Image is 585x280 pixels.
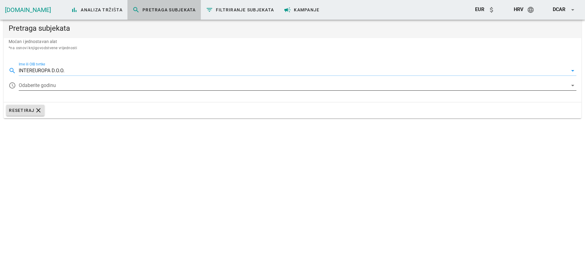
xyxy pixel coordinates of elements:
[35,107,42,114] i: clear
[569,67,576,74] i: arrow_drop_down
[514,6,523,12] span: hrv
[284,6,319,14] span: Kampanje
[569,82,576,89] i: arrow_drop_down
[6,105,45,116] button: Resetiraj
[9,82,16,89] i: access_time
[488,6,495,14] i: attach_money
[206,6,274,14] span: Filtriranje subjekata
[527,6,534,14] i: language
[9,107,42,114] span: Resetiraj
[569,6,576,14] i: arrow_drop_down
[475,6,484,12] span: EUR
[4,38,581,56] div: Moćan i jednostavan alat
[71,6,78,14] i: bar_chart
[132,6,140,14] i: search
[71,6,123,14] span: Analiza tržišta
[284,6,291,14] i: campaign
[553,6,565,12] span: dcar
[9,67,16,74] i: search
[19,81,576,90] div: Odaberite godinu
[4,18,581,38] div: Pretraga subjekata
[5,6,51,14] a: [DOMAIN_NAME]
[19,62,45,67] label: Ime ili OIB tvrtke
[19,66,568,76] input: Počnite upisivati za pretragu
[132,6,196,14] span: Pretraga subjekata
[206,6,213,14] i: filter_list
[9,45,576,51] div: *na osnovi knjigovodstvene vrijednosti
